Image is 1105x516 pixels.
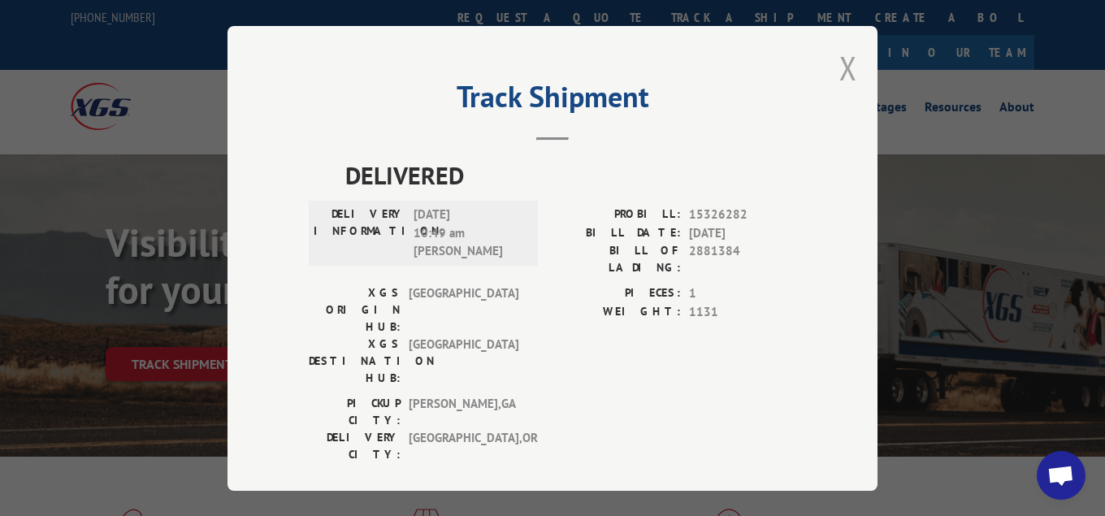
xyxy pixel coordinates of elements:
[309,395,401,429] label: PICKUP CITY:
[409,336,518,387] span: [GEOGRAPHIC_DATA]
[414,206,523,261] span: [DATE] 10:49 am [PERSON_NAME]
[552,223,681,242] label: BILL DATE:
[689,223,796,242] span: [DATE]
[552,206,681,224] label: PROBILL:
[839,46,857,89] button: Close modal
[552,242,681,276] label: BILL OF LADING:
[689,242,796,276] span: 2881384
[409,284,518,336] span: [GEOGRAPHIC_DATA]
[552,284,681,303] label: PIECES:
[309,429,401,463] label: DELIVERY CITY:
[689,206,796,224] span: 15326282
[309,85,796,116] h2: Track Shipment
[689,284,796,303] span: 1
[409,429,518,463] span: [GEOGRAPHIC_DATA] , OR
[345,157,796,193] span: DELIVERED
[409,395,518,429] span: [PERSON_NAME] , GA
[552,302,681,321] label: WEIGHT:
[309,336,401,387] label: XGS DESTINATION HUB:
[1037,451,1085,500] div: Open chat
[689,302,796,321] span: 1131
[314,206,405,261] label: DELIVERY INFORMATION:
[309,284,401,336] label: XGS ORIGIN HUB:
